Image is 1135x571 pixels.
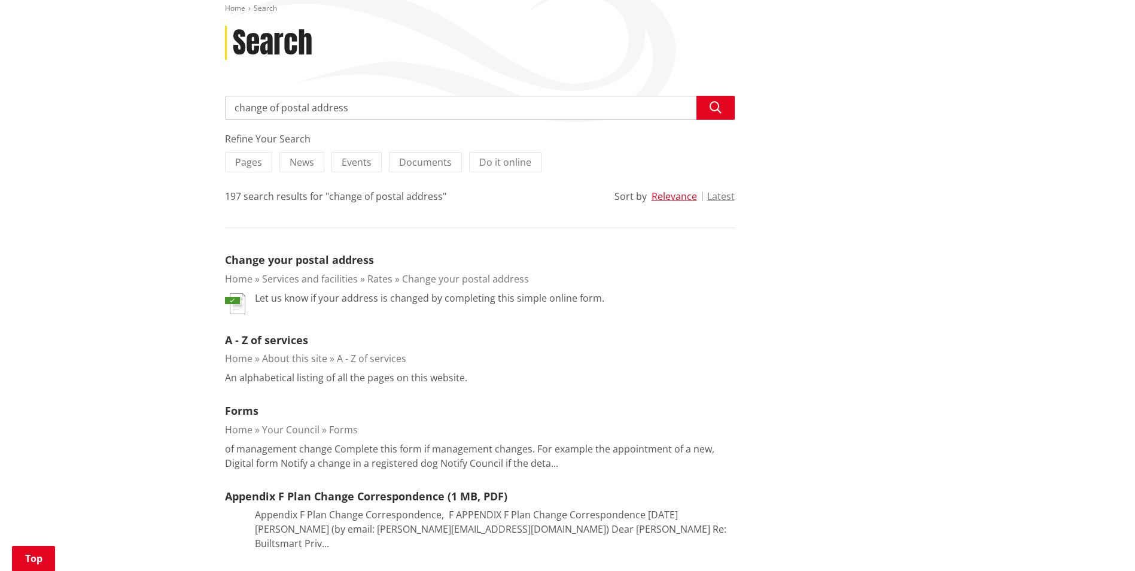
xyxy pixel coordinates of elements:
[329,423,358,436] a: Forms
[225,403,258,418] a: Forms
[225,333,308,347] a: A - Z of services
[255,291,604,305] p: Let us know if your address is changed by completing this simple online form.
[225,189,446,204] div: 197 search results for "change of postal address"
[367,272,392,285] a: Rates
[225,370,467,385] p: An alphabetical listing of all the pages on this website.
[707,191,735,202] button: Latest
[225,96,735,120] input: Search input
[399,156,452,169] span: Documents
[262,423,319,436] a: Your Council
[225,253,374,267] a: Change your postal address
[262,272,358,285] a: Services and facilities
[225,442,735,470] p: of management change Complete this form if management changes. For example the appointment of a n...
[225,132,735,146] div: Refine Your Search
[254,3,277,13] span: Search
[614,189,647,204] div: Sort by
[225,272,252,285] a: Home
[652,191,697,202] button: Relevance
[225,352,252,365] a: Home
[342,156,372,169] span: Events
[225,423,252,436] a: Home
[479,156,531,169] span: Do it online
[235,156,262,169] span: Pages
[255,508,735,551] p: Appendix F Plan Change Correspondence, ﻿ F APPENDIX F Plan Change Correspondence [DATE] [PERSON_N...
[225,510,245,531] img: document-pdf.svg
[233,26,312,60] h1: Search
[225,489,507,503] a: Appendix F Plan Change Correspondence (1 MB, PDF)
[225,4,911,14] nav: breadcrumb
[290,156,314,169] span: News
[12,546,55,571] a: Top
[262,352,327,365] a: About this site
[225,293,245,314] img: document-form.svg
[225,3,245,13] a: Home
[1080,521,1123,564] iframe: Messenger Launcher
[402,272,529,285] a: Change your postal address
[337,352,406,365] a: A - Z of services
